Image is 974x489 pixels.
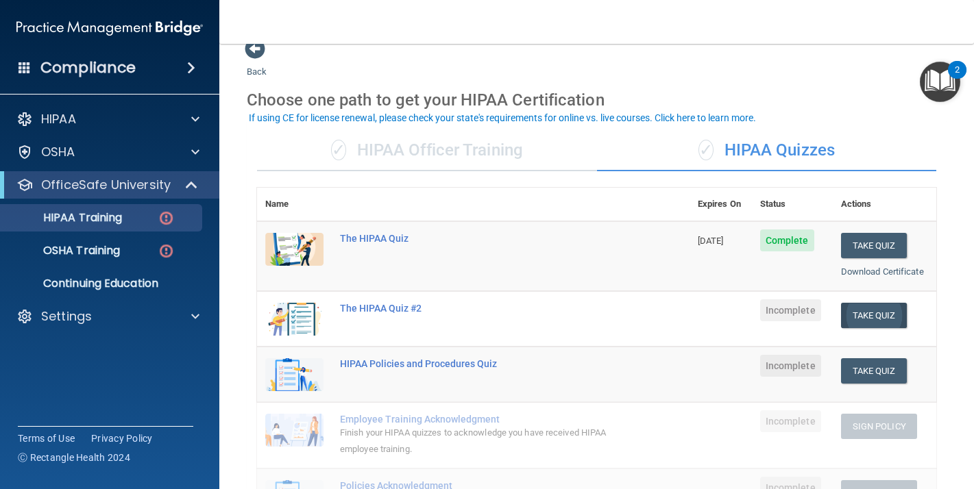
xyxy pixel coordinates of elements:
[752,188,833,221] th: Status
[41,111,76,127] p: HIPAA
[331,140,346,160] span: ✓
[698,140,714,160] span: ✓
[841,266,924,277] a: Download Certificate
[41,177,171,193] p: OfficeSafe University
[9,244,120,258] p: OSHA Training
[760,355,821,377] span: Incomplete
[760,229,814,251] span: Complete
[597,130,937,171] div: HIPAA Quizzes
[16,177,199,193] a: OfficeSafe University
[158,242,175,260] img: danger-circle.6113f641.png
[257,188,332,221] th: Name
[841,358,907,384] button: Take Quiz
[690,188,752,221] th: Expires On
[340,233,621,244] div: The HIPAA Quiz
[841,303,907,328] button: Take Quiz
[340,425,621,457] div: Finish your HIPAA quizzes to acknowledge you have received HIPAA employee training.
[841,233,907,258] button: Take Quiz
[40,58,136,77] h4: Compliance
[698,236,724,246] span: [DATE]
[955,70,960,88] div: 2
[841,414,917,439] button: Sign Policy
[833,188,936,221] th: Actions
[247,50,267,77] a: Back
[16,14,203,42] img: PMB logo
[760,299,821,321] span: Incomplete
[249,113,756,123] div: If using CE for license renewal, please check your state's requirements for online vs. live cours...
[920,62,960,102] button: Open Resource Center, 2 new notifications
[340,358,621,369] div: HIPAA Policies and Procedures Quiz
[9,277,196,290] p: Continuing Education
[257,130,597,171] div: HIPAA Officer Training
[247,111,758,125] button: If using CE for license renewal, please check your state's requirements for online vs. live cours...
[16,111,199,127] a: HIPAA
[9,211,122,225] p: HIPAA Training
[91,431,153,445] a: Privacy Policy
[158,210,175,227] img: danger-circle.6113f641.png
[41,308,92,325] p: Settings
[16,144,199,160] a: OSHA
[247,80,947,120] div: Choose one path to get your HIPAA Certification
[41,144,75,160] p: OSHA
[18,451,130,464] span: Ⓒ Rectangle Health 2024
[18,431,75,445] a: Terms of Use
[340,414,621,425] div: Employee Training Acknowledgment
[760,410,821,432] span: Incomplete
[340,303,621,314] div: The HIPAA Quiz #2
[16,308,199,325] a: Settings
